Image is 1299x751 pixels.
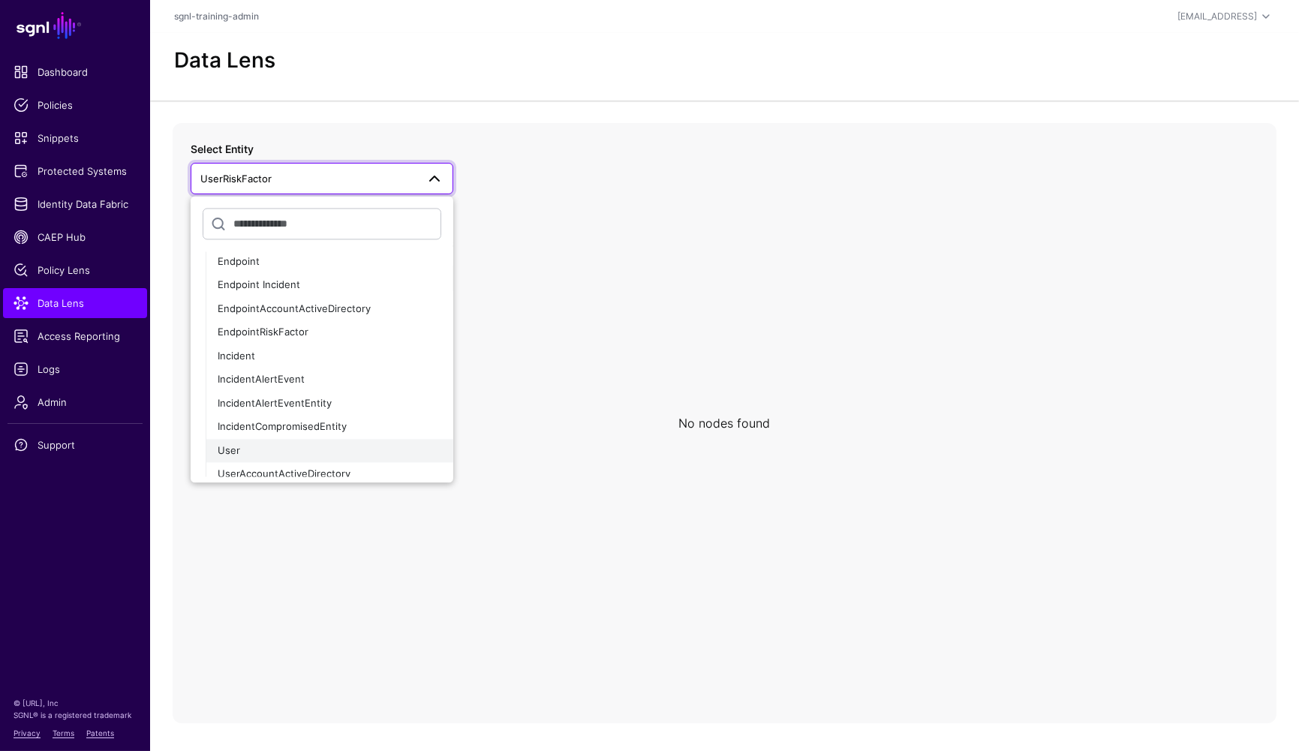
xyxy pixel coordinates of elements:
[218,350,255,362] span: Incident
[206,250,453,274] button: Endpoint
[3,255,147,285] a: Policy Lens
[3,288,147,318] a: Data Lens
[9,9,141,42] a: SGNL
[3,222,147,252] a: CAEP Hub
[14,329,137,344] span: Access Reporting
[206,392,453,416] button: IncidentAlertEventEntity
[218,279,300,291] span: Endpoint Incident
[14,131,137,146] span: Snippets
[206,416,453,440] button: IncidentCompromisedEntity
[1177,10,1257,23] div: [EMAIL_ADDRESS]
[218,468,350,480] span: UserAccountActiveDirectory
[3,354,147,384] a: Logs
[206,321,453,345] button: EndpointRiskFactor
[14,263,137,278] span: Policy Lens
[206,439,453,463] button: User
[14,437,137,452] span: Support
[14,362,137,377] span: Logs
[3,387,147,417] a: Admin
[206,274,453,298] button: Endpoint Incident
[14,98,137,113] span: Policies
[206,368,453,392] button: IncidentAlertEvent
[218,421,347,433] span: IncidentCompromisedEntity
[679,414,771,432] div: No nodes found
[14,709,137,721] p: SGNL® is a registered trademark
[206,297,453,321] button: EndpointAccountActiveDirectory
[14,728,41,737] a: Privacy
[218,397,332,409] span: IncidentAlertEventEntity
[14,296,137,311] span: Data Lens
[86,728,114,737] a: Patents
[3,321,147,351] a: Access Reporting
[3,90,147,120] a: Policies
[14,395,137,410] span: Admin
[53,728,74,737] a: Terms
[3,156,147,186] a: Protected Systems
[3,57,147,87] a: Dashboard
[14,697,137,709] p: © [URL], Inc
[14,197,137,212] span: Identity Data Fabric
[218,326,308,338] span: EndpointRiskFactor
[191,141,254,157] label: Select Entity
[218,444,240,456] span: User
[218,255,260,267] span: Endpoint
[218,374,305,386] span: IncidentAlertEvent
[14,164,137,179] span: Protected Systems
[174,48,275,74] h2: Data Lens
[3,123,147,153] a: Snippets
[174,11,259,22] a: sgnl-training-admin
[14,65,137,80] span: Dashboard
[218,302,371,314] span: EndpointAccountActiveDirectory
[14,230,137,245] span: CAEP Hub
[3,189,147,219] a: Identity Data Fabric
[206,344,453,368] button: Incident
[206,463,453,487] button: UserAccountActiveDirectory
[200,173,272,185] span: UserRiskFactor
